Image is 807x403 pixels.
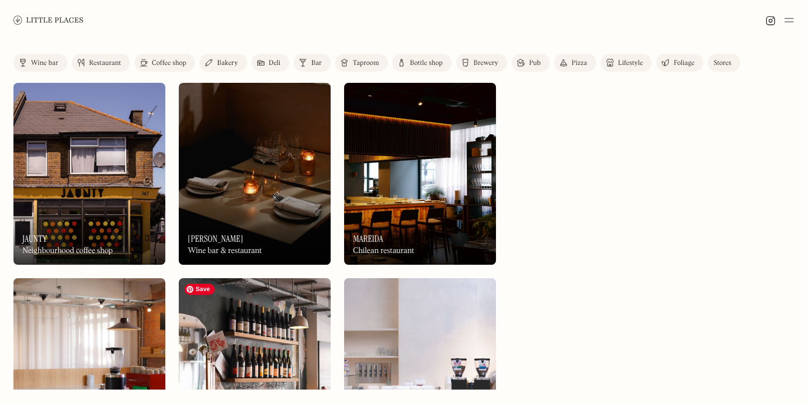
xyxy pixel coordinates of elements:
[13,83,165,265] a: JauntyJauntyJauntyNeighbourhood coffee shop
[708,54,740,72] a: Stores
[252,54,290,72] a: Deli
[456,54,507,72] a: Brewery
[474,60,498,67] div: Brewery
[335,54,388,72] a: Taproom
[344,83,496,265] a: MareidaMareidaMareidaChilean restaurant
[618,60,643,67] div: Lifestyle
[353,60,379,67] div: Taproom
[13,54,67,72] a: Wine bar
[179,83,331,265] img: Luna
[674,60,694,67] div: Foliage
[572,60,587,67] div: Pizza
[184,284,215,295] span: Save
[31,60,58,67] div: Wine bar
[294,54,331,72] a: Bar
[512,54,550,72] a: Pub
[217,60,238,67] div: Bakery
[152,60,186,67] div: Coffee shop
[601,54,652,72] a: Lifestyle
[13,83,165,265] img: Jaunty
[344,83,496,265] img: Mareida
[353,233,383,244] h3: Mareida
[179,83,331,265] a: LunaLuna[PERSON_NAME]Wine bar & restaurant
[269,60,281,67] div: Deli
[311,60,322,67] div: Bar
[72,54,130,72] a: Restaurant
[134,54,195,72] a: Coffee shop
[200,54,247,72] a: Bakery
[188,246,262,256] div: Wine bar & restaurant
[529,60,541,67] div: Pub
[410,60,443,67] div: Bottle shop
[713,60,731,67] div: Stores
[656,54,703,72] a: Foliage
[188,233,243,244] h3: [PERSON_NAME]
[89,60,121,67] div: Restaurant
[22,246,113,256] div: Neighbourhood coffee shop
[392,54,452,72] a: Bottle shop
[353,246,414,256] div: Chilean restaurant
[554,54,596,72] a: Pizza
[22,233,47,244] h3: Jaunty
